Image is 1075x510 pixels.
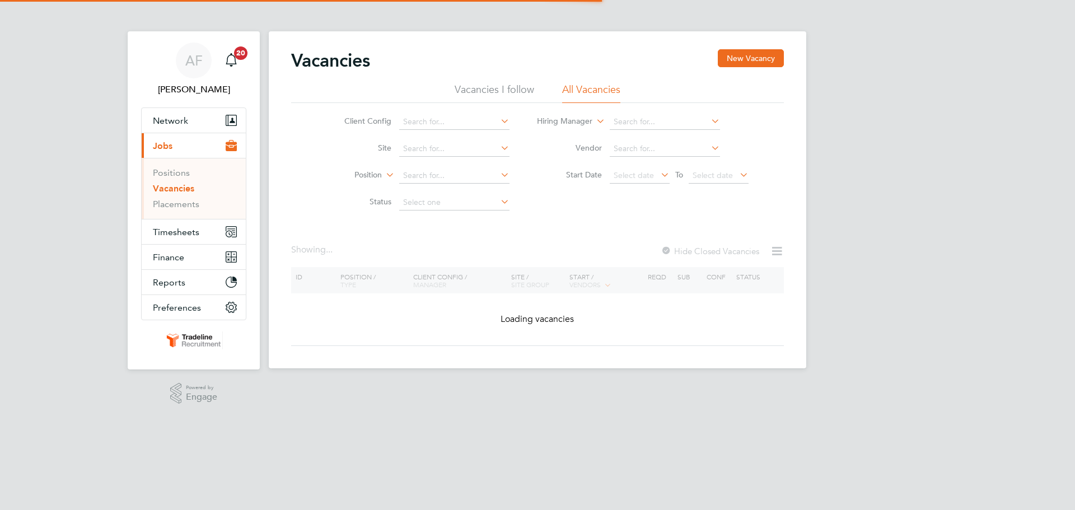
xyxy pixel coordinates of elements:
span: Timesheets [153,227,199,237]
button: New Vacancy [718,49,784,67]
button: Finance [142,245,246,269]
span: Network [153,115,188,126]
button: Jobs [142,133,246,158]
button: Reports [142,270,246,294]
li: Vacancies I follow [455,83,534,103]
span: Select date [614,170,654,180]
li: All Vacancies [562,83,620,103]
label: Hiring Manager [528,116,592,127]
a: Positions [153,167,190,178]
button: Network [142,108,246,133]
span: Select date [693,170,733,180]
a: Powered byEngage [170,383,218,404]
input: Select one [399,195,510,210]
a: Go to home page [141,331,246,349]
span: AF [185,53,203,68]
span: Jobs [153,141,172,151]
span: Powered by [186,383,217,392]
span: Archie Flavell [141,83,246,96]
span: Preferences [153,302,201,313]
img: tradelinerecruitment-logo-retina.png [165,331,223,349]
input: Search for... [399,114,510,130]
label: Hide Closed Vacancies [661,246,759,256]
span: Finance [153,252,184,263]
span: ... [326,244,333,255]
a: AF[PERSON_NAME] [141,43,246,96]
button: Preferences [142,295,246,320]
span: Reports [153,277,185,288]
input: Search for... [610,141,720,157]
a: Vacancies [153,183,194,194]
span: To [672,167,686,182]
label: Site [327,143,391,153]
span: Engage [186,392,217,402]
input: Search for... [399,141,510,157]
span: 20 [234,46,247,60]
label: Status [327,196,391,207]
a: Placements [153,199,199,209]
label: Position [317,170,382,181]
label: Start Date [537,170,602,180]
div: Jobs [142,158,246,219]
button: Timesheets [142,219,246,244]
nav: Main navigation [128,31,260,369]
a: 20 [220,43,242,78]
label: Vendor [537,143,602,153]
h2: Vacancies [291,49,370,72]
input: Search for... [399,168,510,184]
input: Search for... [610,114,720,130]
div: Showing [291,244,335,256]
label: Client Config [327,116,391,126]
